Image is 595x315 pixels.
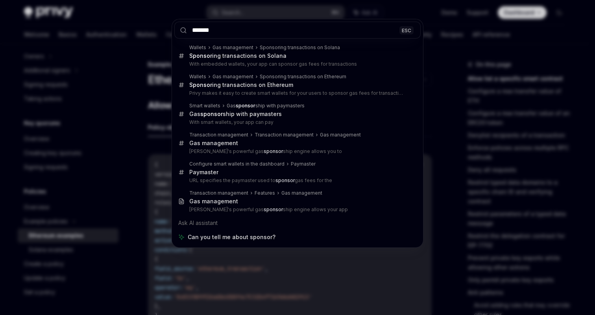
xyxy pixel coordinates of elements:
div: Gas management [213,74,253,80]
div: Gas management [213,44,253,51]
div: Transaction management [189,132,248,138]
b: sponsor [275,177,295,183]
div: Configure smart wallets in the dashboard [189,161,285,167]
div: Gas management [189,198,238,205]
div: Features [255,190,275,196]
div: Gas management [320,132,361,138]
b: Sponsor [189,81,212,88]
div: Ask AI assistant [174,216,421,230]
div: Gas management [189,140,238,147]
p: With smart wallets, your app can pay [189,119,404,125]
div: Sponsoring transactions on Solana [260,44,340,51]
div: Gas management [281,190,322,196]
p: URL specifies the paymaster used to gas fees for the [189,177,404,184]
div: ing transactions on Solana [189,52,286,59]
p: [PERSON_NAME]'s powerful gas ship engine allows you to [189,148,404,155]
b: sponsor [264,148,283,154]
div: Sponsoring transactions on Ethereum [260,74,346,80]
b: sponsor [236,103,255,109]
div: Transaction management [189,190,248,196]
div: Paymaster [189,169,218,176]
div: ing transactions on Ethereum [189,81,293,88]
div: Wallets [189,74,206,80]
div: Smart wallets [189,103,220,109]
div: Transaction management [255,132,314,138]
p: With embedded wallets, your app can sponsor gas fees for transactions [189,61,404,67]
p: Privy makes it easy to create smart wallets for your users to sponsor gas fees for transactions [189,90,404,96]
b: Sponsor [189,52,212,59]
b: sponsor [264,206,283,212]
div: Wallets [189,44,206,51]
div: Gas ship with paymasters [227,103,305,109]
p: [PERSON_NAME]'s powerful gas ship engine allows your app [189,206,404,213]
span: Can you tell me about sponsor? [188,233,275,241]
div: Paymaster [291,161,316,167]
div: Gas ship with paymasters [189,111,282,118]
b: sponsor [200,111,223,117]
div: ESC [399,26,414,34]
